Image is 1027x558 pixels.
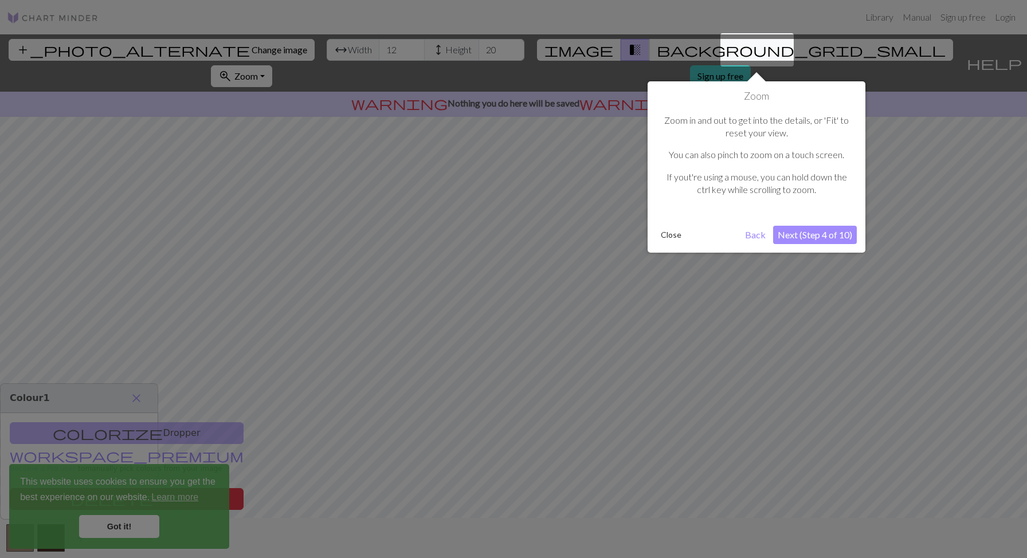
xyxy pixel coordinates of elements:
h1: Zoom [656,90,857,103]
button: Back [740,226,770,244]
button: Close [656,226,686,243]
p: You can also pinch to zoom on a touch screen. [662,148,851,161]
p: Zoom in and out to get into the details, or 'Fit' to reset your view. [662,114,851,140]
button: Next (Step 4 of 10) [773,226,857,244]
p: If yout're using a mouse, you can hold down the ctrl key while scrolling to zoom. [662,171,851,197]
div: Zoom [648,81,865,253]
